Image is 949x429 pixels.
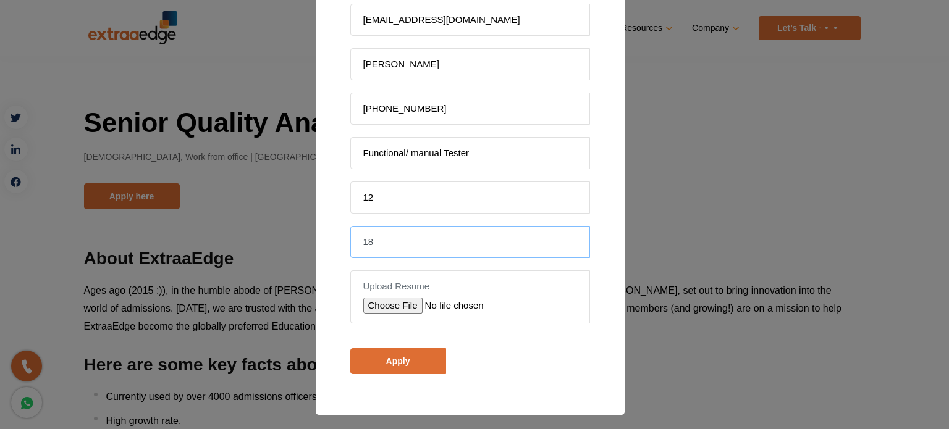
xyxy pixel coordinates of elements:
input: Expected CTC [350,226,590,258]
input: Apply [350,348,446,374]
label: Upload Resume [363,280,577,293]
input: Mobile [350,93,590,125]
input: Current CTC [350,181,590,214]
input: Position [350,137,590,169]
input: Email [350,4,590,36]
input: Name [350,48,590,80]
